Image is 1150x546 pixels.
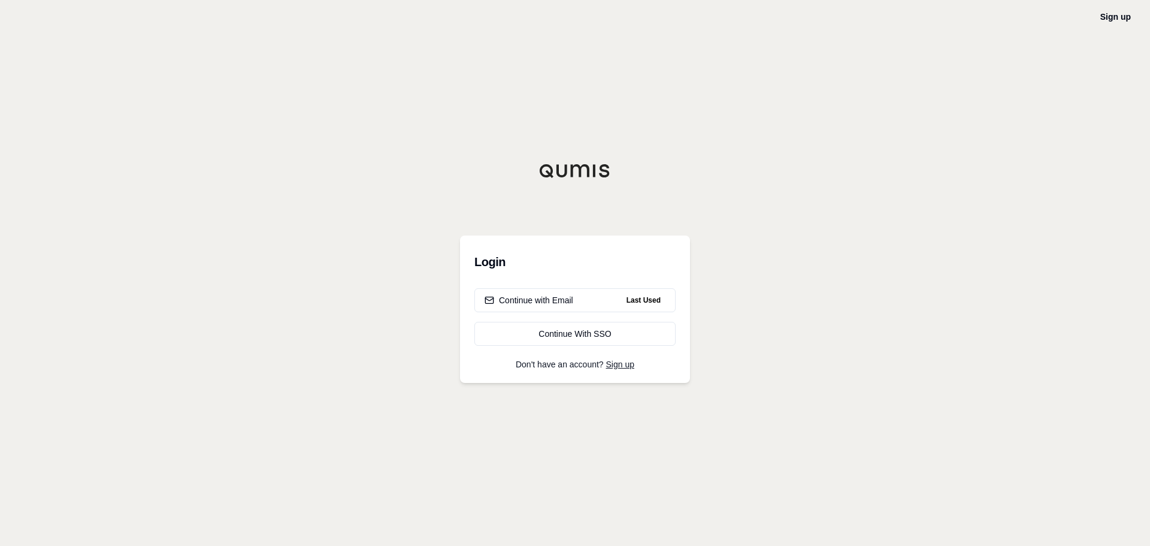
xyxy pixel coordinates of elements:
[1100,12,1131,22] a: Sign up
[474,250,676,274] h3: Login
[539,164,611,178] img: Qumis
[606,360,634,369] a: Sign up
[485,294,573,306] div: Continue with Email
[622,293,665,307] span: Last Used
[485,328,665,340] div: Continue With SSO
[474,288,676,312] button: Continue with EmailLast Used
[474,360,676,369] p: Don't have an account?
[474,322,676,346] a: Continue With SSO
